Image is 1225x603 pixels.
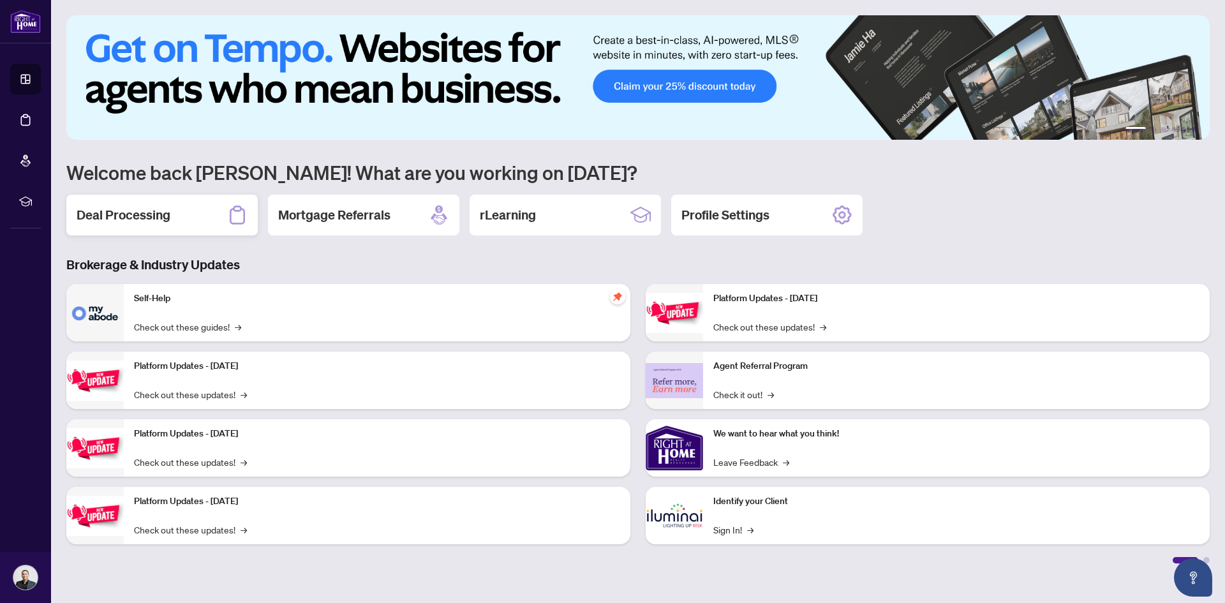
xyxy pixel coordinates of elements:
[134,427,620,441] p: Platform Updates - [DATE]
[768,387,774,401] span: →
[241,523,247,537] span: →
[610,289,625,304] span: pushpin
[134,359,620,373] p: Platform Updates - [DATE]
[747,523,754,537] span: →
[235,320,241,334] span: →
[241,387,247,401] span: →
[646,487,703,544] img: Identify your Client
[134,455,247,469] a: Check out these updates!→
[646,293,703,333] img: Platform Updates - June 23, 2025
[66,284,124,341] img: Self-Help
[1171,127,1177,132] button: 4
[1151,127,1156,132] button: 2
[13,565,38,590] img: Profile Icon
[820,320,826,334] span: →
[134,292,620,306] p: Self-Help
[646,363,703,398] img: Agent Referral Program
[66,361,124,401] img: Platform Updates - September 16, 2025
[77,206,170,224] h2: Deal Processing
[713,495,1199,509] p: Identify your Client
[10,10,41,33] img: logo
[66,160,1210,184] h1: Welcome back [PERSON_NAME]! What are you working on [DATE]?
[646,419,703,477] img: We want to hear what you think!
[713,359,1199,373] p: Agent Referral Program
[278,206,390,224] h2: Mortgage Referrals
[66,496,124,536] img: Platform Updates - July 8, 2025
[1182,127,1187,132] button: 5
[1125,127,1146,132] button: 1
[134,523,247,537] a: Check out these updates!→
[783,455,789,469] span: →
[1161,127,1166,132] button: 3
[713,427,1199,441] p: We want to hear what you think!
[713,523,754,537] a: Sign In!→
[241,455,247,469] span: →
[713,320,826,334] a: Check out these updates!→
[66,428,124,468] img: Platform Updates - July 21, 2025
[713,455,789,469] a: Leave Feedback→
[134,387,247,401] a: Check out these updates!→
[66,256,1210,274] h3: Brokerage & Industry Updates
[480,206,536,224] h2: rLearning
[1174,558,1212,597] button: Open asap
[713,292,1199,306] p: Platform Updates - [DATE]
[66,15,1210,140] img: Slide 0
[134,495,620,509] p: Platform Updates - [DATE]
[681,206,769,224] h2: Profile Settings
[713,387,774,401] a: Check it out!→
[134,320,241,334] a: Check out these guides!→
[1192,127,1197,132] button: 6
